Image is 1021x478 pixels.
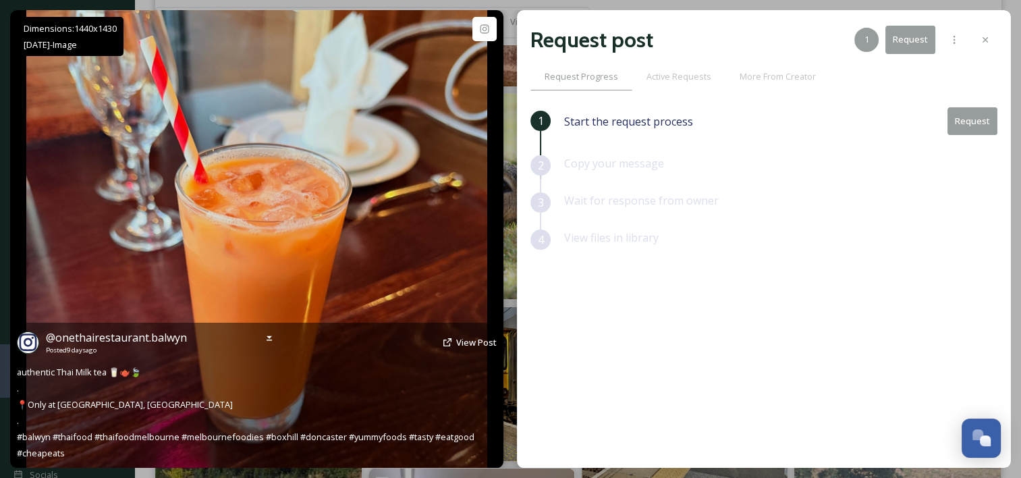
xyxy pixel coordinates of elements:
span: Wait for response from owner [564,193,719,208]
a: @onethairestaurant.balwyn [46,329,187,346]
span: View Post [456,336,497,348]
a: View Post [456,336,497,349]
button: Open Chat [962,419,1001,458]
span: 1 [864,33,869,46]
span: [DATE] - Image [24,38,77,51]
span: Posted 9 days ago [46,346,187,355]
span: Active Requests [646,70,711,83]
span: authentic Thai Milk tea 🥛🫖🍃 . 📍Only at [GEOGRAPHIC_DATA], [GEOGRAPHIC_DATA] . #balwyn #thaifood #... [17,366,476,459]
span: More From Creator [740,70,816,83]
button: Request [947,107,997,135]
span: 4 [538,232,544,248]
span: View files in library [564,230,659,245]
span: 1 [538,113,544,129]
span: Copy your message [564,156,664,171]
span: 3 [538,194,544,211]
button: Request [885,26,935,53]
span: Start the request process [564,113,693,130]
span: Request Progress [545,70,618,83]
h2: Request post [530,24,653,56]
span: @ onethairestaurant.balwyn [46,330,187,345]
span: 2 [538,157,544,174]
img: authentic Thai Milk tea 🥛🫖🍃 . 📍Only at One Thai, Balwyn . #balwyn #thaifood #thaifoodmelbourne #m... [26,10,487,468]
span: Dimensions: 1440 x 1430 [24,22,117,34]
